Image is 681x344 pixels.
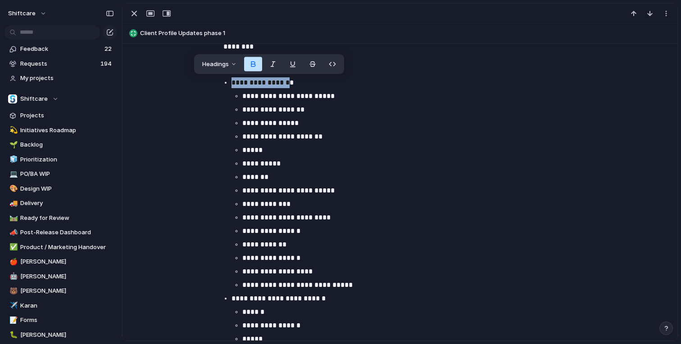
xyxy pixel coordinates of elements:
[8,184,17,193] button: 🎨
[5,109,117,122] a: Projects
[9,286,16,296] div: 🐻
[20,140,114,149] span: Backlog
[9,198,16,209] div: 🚚
[5,299,117,313] a: ✈️Karan
[5,182,117,196] a: 🎨Design WIP
[5,211,117,225] a: 🛤️Ready for Review
[8,301,17,310] button: ✈️
[5,71,117,85] a: My projects
[5,284,117,298] a: 🐻[PERSON_NAME]
[8,272,17,281] button: 🤖
[197,57,242,71] button: Headings
[20,184,114,193] span: Design WIP
[5,197,117,210] a: 🚚Delivery
[20,214,114,223] span: Ready for Review
[8,228,17,237] button: 📣
[5,328,117,342] a: 🐛[PERSON_NAME]
[8,9,36,18] span: shiftcare
[8,155,17,164] button: 🧊
[20,74,114,83] span: My projects
[8,140,17,149] button: 🌱
[20,272,114,281] span: [PERSON_NAME]
[20,170,114,179] span: PO/BA WIP
[5,124,117,137] a: 💫Initiatives Roadmap
[127,26,673,40] button: Client Profile Updates phase 1
[104,45,113,54] span: 22
[9,315,16,326] div: 📝
[20,228,114,237] span: Post-Release Dashboard
[20,155,114,164] span: Prioritization
[140,29,673,38] span: Client Profile Updates phase 1
[5,226,117,239] a: 📣Post-Release Dashboard
[8,170,17,179] button: 💻
[8,214,17,223] button: 🛤️
[5,313,117,327] a: 📝Forms
[20,45,102,54] span: Feedback
[20,331,114,340] span: [PERSON_NAME]
[5,42,117,56] a: Feedback22
[8,199,17,208] button: 🚚
[5,270,117,283] a: 🤖[PERSON_NAME]
[20,59,98,68] span: Requests
[9,125,16,135] div: 💫
[20,111,114,120] span: Projects
[5,255,117,268] a: 🍎[PERSON_NAME]
[9,257,16,267] div: 🍎
[20,316,114,325] span: Forms
[9,228,16,238] div: 📣
[8,257,17,266] button: 🍎
[20,243,114,252] span: Product / Marketing Handover
[8,331,17,340] button: 🐛
[5,167,117,181] a: 💻PO/BA WIP
[5,241,117,254] a: ✅Product / Marketing Handover
[8,243,17,252] button: ✅
[9,330,16,340] div: 🐛
[8,126,17,135] button: 💫
[100,59,113,68] span: 194
[9,140,16,150] div: 🌱
[20,301,114,310] span: Karan
[5,153,117,166] a: 🧊Prioritization
[202,60,229,69] span: Headings
[20,257,114,266] span: [PERSON_NAME]
[9,169,16,179] div: 💻
[9,300,16,311] div: ✈️
[9,183,16,194] div: 🎨
[9,213,16,223] div: 🛤️
[8,286,17,295] button: 🐻
[8,316,17,325] button: 📝
[20,199,114,208] span: Delivery
[20,286,114,295] span: [PERSON_NAME]
[4,6,51,21] button: shiftcare
[20,94,48,103] span: Shiftcare
[5,138,117,152] a: 🌱Backlog
[9,242,16,252] div: ✅
[5,57,117,71] a: Requests194
[9,154,16,165] div: 🧊
[9,271,16,281] div: 🤖
[5,92,117,106] button: Shiftcare
[20,126,114,135] span: Initiatives Roadmap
